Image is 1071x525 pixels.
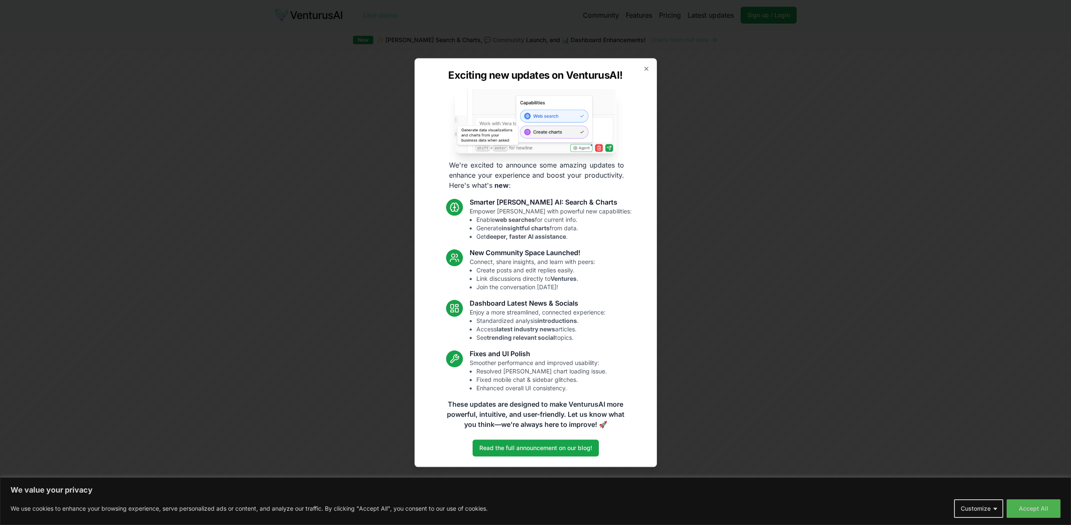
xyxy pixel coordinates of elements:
[476,216,632,224] li: Enable for current info.
[476,317,606,325] li: Standardized analysis .
[470,207,632,241] p: Empower [PERSON_NAME] with powerful new capabilities:
[476,333,606,342] li: See topics.
[470,197,632,207] h3: Smarter [PERSON_NAME] AI: Search & Charts
[441,399,630,429] p: These updates are designed to make VenturusAI more powerful, intuitive, and user-friendly. Let us...
[476,367,607,376] li: Resolved [PERSON_NAME] chart loading issue.
[476,325,606,333] li: Access articles.
[470,349,607,359] h3: Fixes and UI Polish
[473,440,599,456] a: Read the full announcement on our blog!
[442,160,631,190] p: We're excited to announce some amazing updates to enhance your experience and boost your producti...
[470,298,606,308] h3: Dashboard Latest News & Socials
[470,359,607,392] p: Smoother performance and improved usability:
[537,317,577,324] strong: introductions
[476,224,632,232] li: Generate from data.
[470,248,595,258] h3: New Community Space Launched!
[487,334,555,341] strong: trending relevant social
[495,216,535,223] strong: web searches
[470,308,606,342] p: Enjoy a more streamlined, connected experience:
[486,233,566,240] strong: deeper, faster AI assistance
[455,89,617,153] img: Vera AI
[470,258,595,291] p: Connect, share insights, and learn with peers:
[550,275,577,282] strong: Ventures
[476,376,607,384] li: Fixed mobile chat & sidebar glitches.
[476,384,607,392] li: Enhanced overall UI consistency.
[448,69,622,82] h2: Exciting new updates on VenturusAI!
[497,325,555,333] strong: latest industry news
[476,283,595,291] li: Join the conversation [DATE]!
[494,181,509,189] strong: new
[476,266,595,274] li: Create posts and edit replies easily.
[476,274,595,283] li: Link discussions directly to .
[476,232,632,241] li: Get .
[502,224,550,232] strong: insightful charts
